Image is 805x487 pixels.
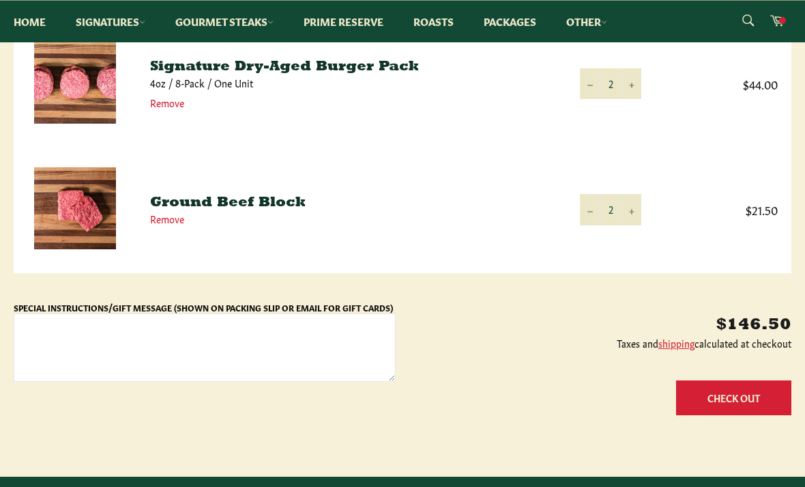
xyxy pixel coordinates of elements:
a: Packages [470,1,550,42]
a: Gourmet Steaks [162,1,287,42]
a: Other [553,1,621,42]
a: Prime Reserve [290,1,397,42]
span: $44.00 [669,76,778,92]
button: Reduce item quantity by one [580,194,600,225]
img: Signature Dry-Aged Burger Pack - 4oz / 8-Pack / One Unit [34,42,116,124]
a: shipping [658,336,694,350]
p: 4oz / 8-Pack / One Unit [150,76,553,89]
a: Remove [150,96,184,109]
button: Check Out [676,380,791,415]
label: Special Instructions/Gift Message (Shown on Packing Slip or Email for Gift Cards) [14,302,393,313]
a: Roasts [400,1,467,42]
a: Remove [150,212,184,225]
button: Increase item quantity by one [621,68,641,99]
img: Ground Beef Block [34,167,116,249]
a: Ground Beef Block [150,196,306,210]
span: $21.50 [669,201,778,217]
button: Increase item quantity by one [621,194,641,225]
a: Signatures [62,1,159,42]
p: $146.50 [409,314,791,337]
button: Reduce item quantity by one [580,68,600,99]
a: Signature Dry-Aged Burger Pack [150,60,419,74]
p: Taxes and calculated at checkout [409,337,791,350]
